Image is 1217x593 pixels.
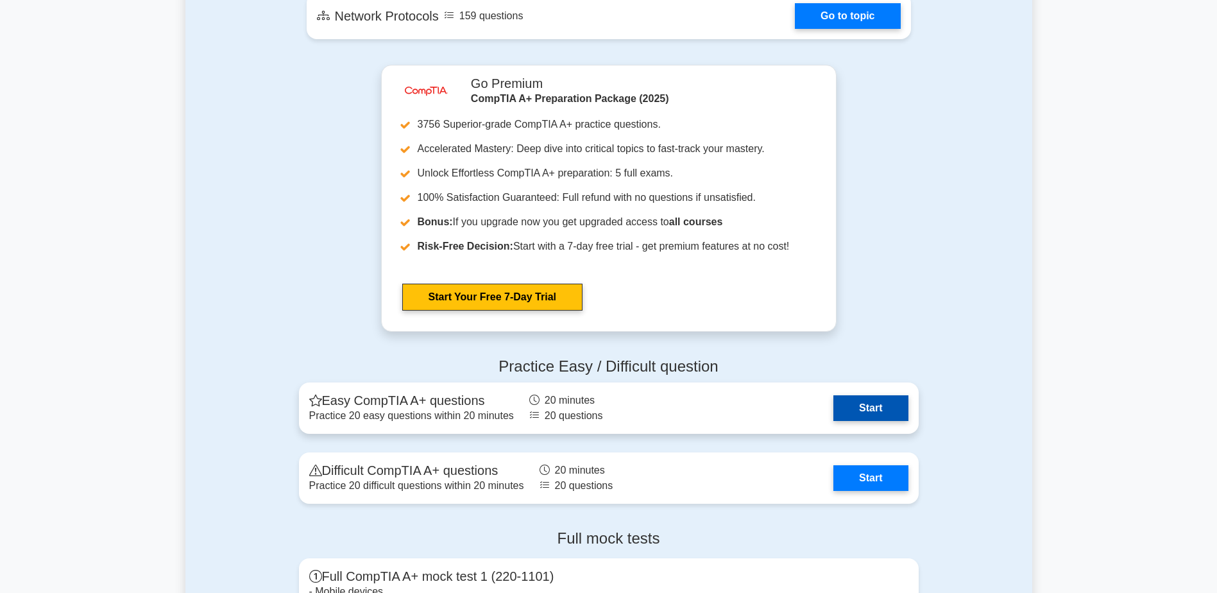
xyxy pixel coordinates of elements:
a: Start Your Free 7-Day Trial [402,284,583,311]
a: Go to topic [795,3,900,29]
a: Start [833,465,908,491]
h4: Practice Easy / Difficult question [299,357,919,376]
a: Start [833,395,908,421]
h4: Full mock tests [299,529,919,548]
